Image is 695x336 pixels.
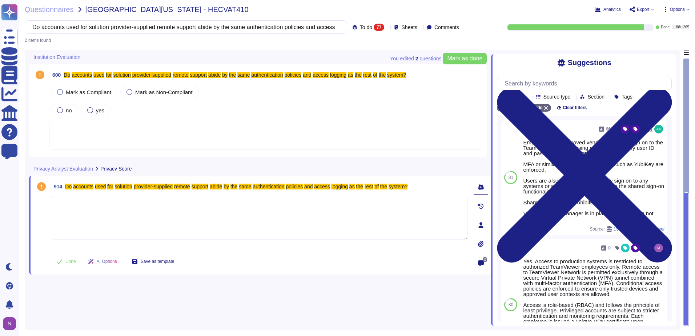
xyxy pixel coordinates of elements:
[415,56,418,61] b: 2
[224,184,229,189] mark: by
[509,175,513,180] span: 81
[65,259,76,264] span: Done
[107,184,113,189] mark: for
[66,107,72,113] span: no
[33,166,93,171] span: Privacy Analyst Evaluation
[49,72,61,77] span: 600
[379,72,386,78] mark: the
[672,25,689,29] span: 1188 / 1265
[661,25,671,29] span: Done:
[134,184,173,189] mark: provider-supplied
[100,166,132,171] span: Privacy Score
[637,7,650,12] span: Export
[349,184,355,189] mark: as
[670,7,685,12] span: Options
[73,184,93,189] mark: accounts
[401,25,417,30] span: Sheets
[132,72,171,78] mark: provider-supplied
[348,72,353,78] mark: as
[286,184,303,189] mark: policies
[230,184,237,189] mark: the
[135,89,193,95] span: Mark as Non-Compliant
[332,184,348,189] mark: logging
[229,72,236,78] mark: the
[126,254,180,269] button: Save as template
[222,72,228,78] mark: by
[314,184,330,189] mark: access
[190,72,207,78] mark: support
[25,38,51,43] div: 2 items found
[141,259,174,264] span: Save as template
[51,254,82,269] button: Done
[106,72,112,78] mark: for
[387,72,406,78] mark: system?
[33,55,80,60] span: Institution Evaluation
[374,24,384,31] div: 77
[595,7,621,12] button: Analytics
[97,259,117,264] span: AI Options
[434,25,459,30] span: Comments
[237,72,250,78] mark: same
[365,184,373,189] mark: rest
[654,244,663,252] img: user
[374,184,379,189] mark: of
[29,21,340,33] input: Search by keywords
[447,56,482,61] span: Mark as done
[93,72,104,78] mark: used
[483,257,487,262] span: 0
[304,184,313,189] mark: and
[65,184,72,189] mark: Do
[603,7,621,12] span: Analytics
[72,72,92,78] mark: accounts
[654,125,663,133] img: user
[355,72,362,78] mark: the
[1,316,21,332] button: user
[380,184,387,189] mark: the
[208,72,221,78] mark: abide
[501,77,671,90] input: Search by keywords
[210,184,222,189] mark: abide
[173,72,189,78] mark: remote
[51,184,62,189] span: 914
[3,317,16,330] img: user
[25,6,74,13] span: Questionnaires
[373,72,377,78] mark: of
[96,107,104,113] span: yes
[363,72,371,78] mark: rest
[330,72,346,78] mark: logging
[239,184,251,189] mark: same
[356,184,363,189] mark: the
[389,184,407,189] mark: system?
[253,184,284,189] mark: authentication
[85,6,249,13] span: [GEOGRAPHIC_DATA][US_STATE] - HECVAT410
[115,184,132,189] mark: solution
[360,25,372,30] span: To do
[64,72,70,78] mark: Do
[303,72,311,78] mark: and
[251,72,283,78] mark: authentication
[174,184,190,189] mark: remote
[509,303,513,307] span: 80
[285,72,302,78] mark: policies
[66,89,111,95] span: Mark as Compliant
[95,184,106,189] mark: used
[192,184,209,189] mark: support
[113,72,131,78] mark: solution
[313,72,329,78] mark: access
[443,53,487,64] button: Mark as done
[390,56,441,61] span: You edited question s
